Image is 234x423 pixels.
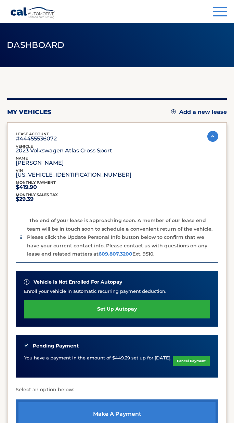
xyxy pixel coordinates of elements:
a: Cal Automotive [10,7,56,19]
img: alert-white.svg [24,279,29,285]
img: check-green.svg [24,343,29,348]
p: $419.90 [16,186,56,189]
span: Monthly Payment [16,180,56,185]
img: accordion-active.svg [207,131,218,142]
span: vehicle is not enrolled for autopay [34,279,122,285]
span: Pending Payment [33,343,79,349]
p: Select an option below: [16,386,218,394]
p: The end of your lease is approaching soon. A member of our lease end team will be in touch soon t... [27,217,212,257]
span: vin [16,168,23,173]
span: Monthly sales Tax [16,192,58,197]
p: [PERSON_NAME] [16,161,64,165]
h2: my vehicles [7,108,51,116]
p: 2023 Volkswagen Atlas Cross Sport [16,149,112,152]
p: [US_VEHICLE_IDENTIFICATION_NUMBER] [16,173,131,177]
img: add.svg [171,109,176,114]
span: name [16,156,28,161]
p: Enroll your vehicle in automatic recurring payment deduction. [24,288,210,295]
a: set up autopay [24,300,210,318]
a: Cancel Payment [173,356,210,366]
p: $29.39 [16,197,58,201]
span: Dashboard [7,40,64,50]
span: lease account [16,132,49,136]
span: vehicle [16,144,33,149]
p: #44455536072 [16,137,57,140]
a: 609.807.3200 [99,251,132,257]
button: Menu [213,7,227,18]
p: You have a payment in the amount of $449.29 set up for [DATE]. [24,354,171,361]
a: Add a new lease [171,109,227,115]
